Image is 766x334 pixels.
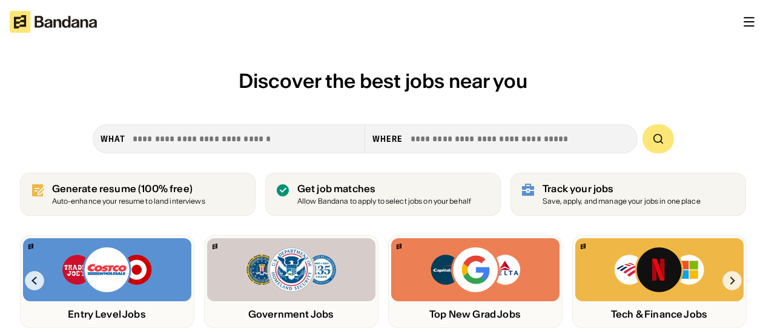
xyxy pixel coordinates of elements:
[52,183,205,195] div: Generate resume
[388,235,563,328] a: Bandana logoCapital One, Google, Delta logosTop New Grad Jobs
[25,271,44,290] img: Left Arrow
[213,244,217,249] img: Bandana logo
[138,182,193,195] span: (100% free)
[101,133,125,144] div: what
[391,309,560,320] div: Top New Grad Jobs
[572,235,747,328] a: Bandana logoBank of America, Netflix, Microsoft logosTech & Finance Jobs
[510,173,746,216] a: Track your jobs Save, apply, and manage your jobs in one place
[265,173,501,216] a: Get job matches Allow Bandana to apply to select jobs on your behalf
[613,245,705,294] img: Bank of America, Netflix, Microsoft logos
[204,235,378,328] a: Bandana logoFBI, DHS, MWRD logosGovernment Jobs
[207,309,375,320] div: Government Jobs
[372,133,403,144] div: Where
[429,245,521,294] img: Capital One, Google, Delta logos
[297,183,471,195] div: Get job matches
[52,198,205,205] div: Auto-enhance your resume to land interviews
[722,271,742,290] img: Right Arrow
[61,245,153,294] img: Trader Joe’s, Costco, Target logos
[581,244,586,249] img: Bandana logo
[397,244,401,249] img: Bandana logo
[28,244,33,249] img: Bandana logo
[575,309,744,320] div: Tech & Finance Jobs
[20,173,256,216] a: Generate resume (100% free)Auto-enhance your resume to land interviews
[20,235,194,328] a: Bandana logoTrader Joe’s, Costco, Target logosEntry Level Jobs
[245,245,337,294] img: FBI, DHS, MWRD logos
[10,11,97,33] img: Bandana logotype
[297,198,471,205] div: Allow Bandana to apply to select jobs on your behalf
[543,183,701,195] div: Track your jobs
[23,309,191,320] div: Entry Level Jobs
[543,198,701,205] div: Save, apply, and manage your jobs in one place
[239,68,527,93] span: Discover the best jobs near you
